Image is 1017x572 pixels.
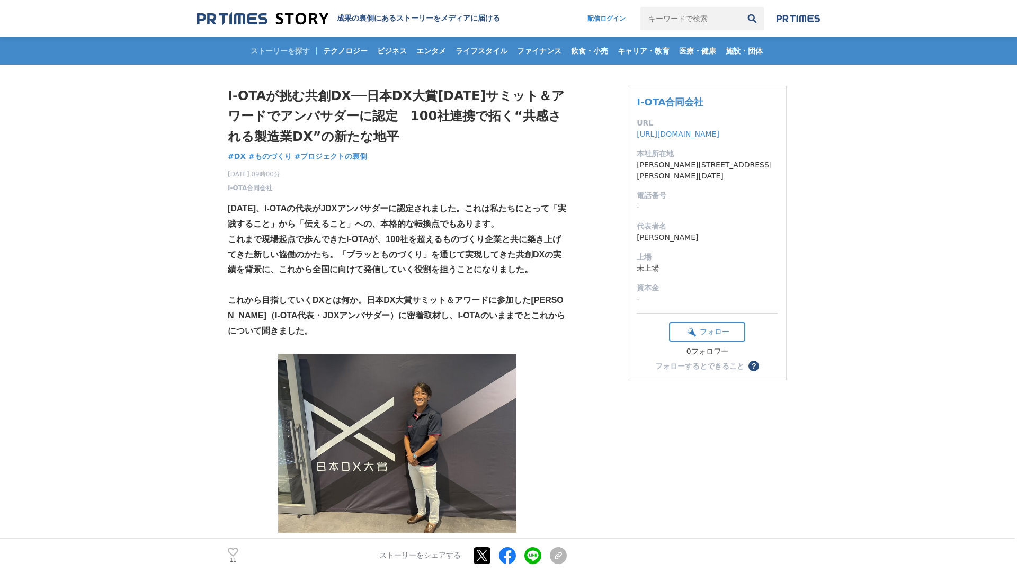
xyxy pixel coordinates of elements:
[721,46,767,56] span: 施設・団体
[637,232,778,243] dd: [PERSON_NAME]
[637,118,778,129] dt: URL
[451,46,512,56] span: ライフスタイル
[197,12,500,26] a: 成果の裏側にあるストーリーをメディアに届ける 成果の裏側にあるストーリーをメディアに届ける
[637,201,778,212] dd: -
[637,159,778,182] dd: [PERSON_NAME][STREET_ADDRESS][PERSON_NAME][DATE]
[228,169,280,179] span: [DATE] 09時00分
[637,130,719,138] a: [URL][DOMAIN_NAME]
[248,151,292,162] a: #ものづくり
[228,204,566,228] strong: [DATE]、I-OTAの代表がJDXアンバサダーに認定されました。これは私たちにとって「実践すること」から「伝えること」への、本格的な転換点でもあります。
[637,96,703,108] a: I-OTA合同会社
[567,46,612,56] span: 飲食・小売
[637,148,778,159] dt: 本社所在地
[337,14,500,23] h2: 成果の裏側にあるストーリーをメディアに届ける
[669,347,745,356] div: 0フォロワー
[412,46,450,56] span: エンタメ
[373,37,411,65] a: ビジネス
[248,151,292,161] span: #ものづくり
[228,151,246,161] span: #DX
[373,46,411,56] span: ビジネス
[675,37,720,65] a: 医療・健康
[637,190,778,201] dt: 電話番号
[777,14,820,23] img: prtimes
[319,37,372,65] a: テクノロジー
[637,293,778,305] dd: -
[613,46,674,56] span: キャリア・教育
[278,354,516,533] img: thumbnail_67466700-83b5-11f0-ad79-c999cfcf5fa9.jpg
[228,151,246,162] a: #DX
[379,551,461,560] p: ストーリーをシェアする
[669,322,745,342] button: フォロー
[412,37,450,65] a: エンタメ
[637,263,778,274] dd: 未上場
[319,46,372,56] span: テクノロジー
[577,7,636,30] a: 配信ログイン
[295,151,368,162] a: #プロジェクトの裏側
[750,362,757,370] span: ？
[228,86,567,147] h1: I-OTAが挑む共創DX──日本DX大賞[DATE]サミット＆アワードでアンバサダーに認定 100社連携で拓く“共感される製造業DX”の新たな地平
[513,37,566,65] a: ファイナンス
[513,46,566,56] span: ファイナンス
[228,296,565,335] strong: これから目指していくDXとは何か。日本DX大賞サミット＆アワードに参加した[PERSON_NAME]（I-OTA代表・JDXアンバサダー）に密着取材し、I-OTAのいままでとこれからについて聞き...
[721,37,767,65] a: 施設・団体
[197,12,328,26] img: 成果の裏側にあるストーリーをメディアに届ける
[748,361,759,371] button: ？
[675,46,720,56] span: 医療・健康
[228,183,272,193] a: I-OTA合同会社
[613,37,674,65] a: キャリア・教育
[295,151,368,161] span: #プロジェクトの裏側
[228,235,561,274] strong: これまで現場起点で歩んできたI-OTAが、100社を超えるものづくり企業と共に築き上げてきた新しい協働のかたち。「プラッとものづくり」を通じて実現してきた共創DXの実績を背景に、これから全国に向...
[228,558,238,563] p: 11
[567,37,612,65] a: 飲食・小売
[637,252,778,263] dt: 上場
[741,7,764,30] button: 検索
[451,37,512,65] a: ライフスタイル
[637,221,778,232] dt: 代表者名
[655,362,744,370] div: フォローするとできること
[640,7,741,30] input: キーワードで検索
[637,282,778,293] dt: 資本金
